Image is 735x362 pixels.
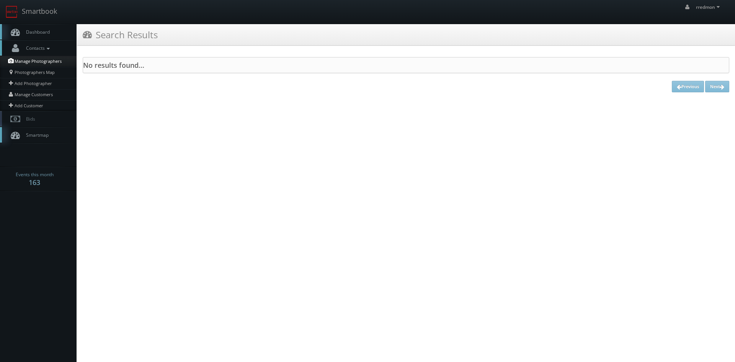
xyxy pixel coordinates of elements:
h3: Search Results [83,28,158,41]
span: Bids [22,116,35,122]
span: Events this month [16,171,54,179]
h4: No results found... [83,61,729,69]
span: Dashboard [22,29,50,35]
img: smartbook-logo.png [6,6,18,18]
strong: 163 [29,178,40,187]
span: Contacts [22,45,52,51]
span: rredmon [696,4,722,10]
span: Smartmap [22,132,49,138]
